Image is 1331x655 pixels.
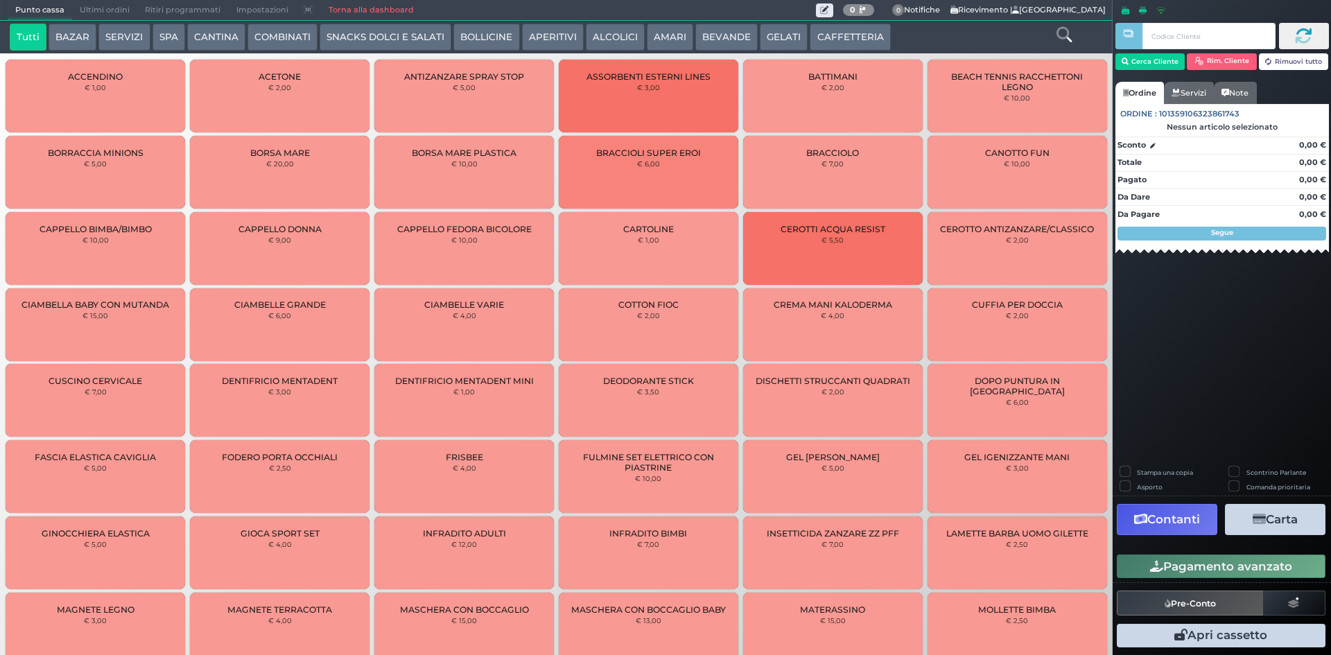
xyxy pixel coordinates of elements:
strong: Totale [1117,157,1142,167]
b: 0 [850,5,855,15]
span: CARTOLINE [623,224,674,234]
a: Ordine [1115,82,1164,104]
span: BEACH TENNIS RACCHETTONI LEGNO [939,71,1095,92]
span: CAPPELLO BIMBA/BIMBO [40,224,152,234]
button: CANTINA [187,24,245,51]
span: Ordine : [1120,108,1157,120]
small: € 5,00 [84,464,107,472]
small: € 5,50 [821,236,844,244]
span: ANTIZANZARE SPRAY STOP [404,71,524,82]
small: € 3,00 [268,387,291,396]
span: 101359106323861743 [1159,108,1239,120]
input: Codice Cliente [1142,23,1275,49]
strong: 0,00 € [1299,192,1326,202]
span: CAPPELLO DONNA [238,224,322,234]
small: € 2,50 [269,464,291,472]
small: € 4,00 [453,311,476,320]
span: INFRADITO BIMBI [609,528,687,539]
small: € 4,00 [821,311,844,320]
span: GEL IGENIZZANTE MANI [964,452,1070,462]
span: MASCHERA CON BOCCAGLIO BABY [571,604,726,615]
a: Torna alla dashboard [320,1,421,20]
span: CUSCINO CERVICALE [49,376,142,386]
span: CREMA MANI KALODERMA [774,299,892,310]
span: CIAMBELLE VARIE [424,299,504,310]
button: Apri cassetto [1117,624,1325,647]
span: DENTIFRICIO MENTADENT MINI [395,376,534,386]
button: BOLLICINE [453,24,519,51]
span: FASCIA ELASTICA CAVIGLIA [35,452,156,462]
a: Servizi [1164,82,1214,104]
small: € 2,00 [1006,311,1029,320]
span: CAPPELLO FEDORA BICOLORE [397,224,532,234]
small: € 2,00 [268,83,291,91]
strong: Segue [1211,228,1233,237]
span: GEL [PERSON_NAME] [786,452,880,462]
small: € 12,00 [451,540,477,548]
strong: Sconto [1117,139,1146,151]
span: BORSA MARE PLASTICA [412,148,516,158]
small: € 10,00 [635,474,661,482]
small: € 1,00 [85,83,106,91]
button: SPA [153,24,185,51]
span: MATERASSINO [800,604,865,615]
small: € 7,00 [85,387,107,396]
small: € 7,00 [821,159,844,168]
span: GIOCA SPORT SET [241,528,320,539]
small: € 6,00 [1006,398,1029,406]
small: € 6,00 [268,311,291,320]
small: € 2,00 [821,83,844,91]
button: Pagamento avanzato [1117,554,1325,578]
small: € 2,00 [821,387,844,396]
span: 0 [892,4,905,17]
button: ALCOLICI [586,24,645,51]
small: € 15,00 [82,311,108,320]
span: GINOCCHIERA ELASTICA [42,528,150,539]
span: MOLLETTE BIMBA [978,604,1056,615]
span: FRISBEE [446,452,483,462]
button: Rim. Cliente [1187,53,1257,70]
small: € 9,00 [268,236,291,244]
span: Ultimi ordini [72,1,137,20]
small: € 2,50 [1006,616,1028,625]
small: € 4,00 [453,464,476,472]
small: € 2,50 [1006,540,1028,548]
label: Comanda prioritaria [1246,482,1310,491]
button: Pre-Conto [1117,591,1264,615]
strong: 0,00 € [1299,140,1326,150]
span: ASSORBENTI ESTERNI LINES [586,71,711,82]
small: € 15,00 [451,616,477,625]
small: € 2,00 [637,311,660,320]
small: € 10,00 [1004,159,1030,168]
span: CANOTTO FUN [985,148,1050,158]
button: COMBINATI [247,24,317,51]
label: Asporto [1137,482,1163,491]
small: € 4,00 [268,540,292,548]
span: DEODORANTE STICK [603,376,694,386]
span: BORRACCIA MINIONS [48,148,143,158]
button: APERITIVI [522,24,584,51]
small: € 5,00 [84,159,107,168]
strong: Pagato [1117,175,1147,184]
span: ACCENDINO [68,71,123,82]
span: DISCHETTI STRUCCANTI QUADRATI [756,376,910,386]
span: ACETONE [259,71,301,82]
small: € 20,00 [266,159,294,168]
span: Punto cassa [8,1,72,20]
button: Tutti [10,24,46,51]
span: FODERO PORTA OCCHIALI [222,452,338,462]
span: DENTIFRICIO MENTADENT [222,376,338,386]
span: CEROTTO ANTIZANZARE/CLASSICO [940,224,1094,234]
button: BAZAR [49,24,96,51]
label: Scontrino Parlante [1246,468,1306,477]
span: FULMINE SET ELETTRICO CON PIASTRINE [571,452,727,473]
span: INFRADITO ADULTI [423,528,506,539]
button: CAFFETTERIA [810,24,890,51]
small: € 13,00 [636,616,661,625]
small: € 10,00 [451,159,478,168]
button: Rimuovi tutto [1259,53,1329,70]
small: € 3,00 [637,83,660,91]
small: € 4,00 [268,616,292,625]
label: Stampa una copia [1137,468,1193,477]
button: Cerca Cliente [1115,53,1185,70]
